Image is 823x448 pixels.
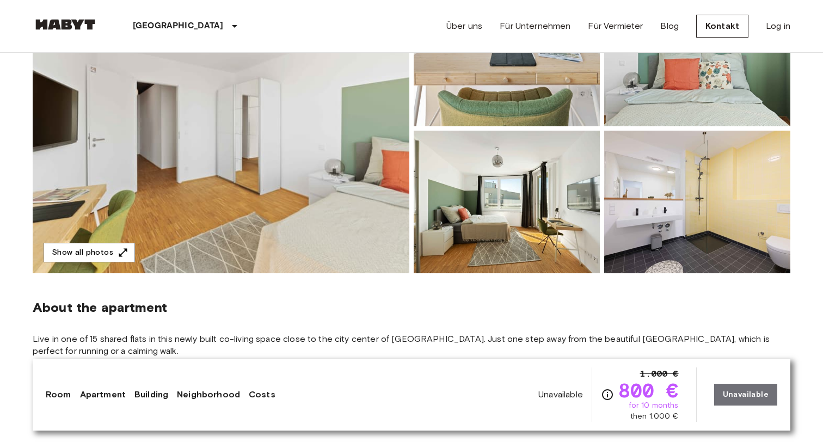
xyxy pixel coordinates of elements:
a: Log in [766,20,790,33]
span: About the apartment [33,299,167,316]
a: Neighborhood [177,388,240,401]
img: Picture of unit DE-02-021-001-04HF [414,131,600,273]
a: Über uns [446,20,482,33]
img: Picture of unit DE-02-021-001-04HF [604,131,790,273]
a: Für Vermieter [588,20,643,33]
span: Unavailable [538,389,583,401]
span: 800 € [618,381,679,400]
a: Für Unternehmen [500,20,570,33]
a: Blog [660,20,679,33]
svg: Check cost overview for full price breakdown. Please note that discounts apply to new joiners onl... [601,388,614,401]
span: 1.000 € [640,367,679,381]
a: Room [46,388,71,401]
a: Kontakt [696,15,748,38]
span: for 10 months [629,400,679,411]
a: Costs [249,388,275,401]
img: Habyt [33,19,98,30]
a: Building [134,388,168,401]
span: Live in one of 15 shared flats in this newly built co-living space close to the city center of [G... [33,333,790,357]
button: Show all photos [44,243,135,263]
a: Apartment [80,388,126,401]
p: [GEOGRAPHIC_DATA] [133,20,224,33]
span: then 1.000 € [630,411,679,422]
